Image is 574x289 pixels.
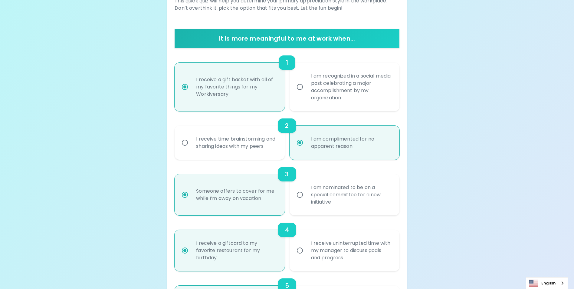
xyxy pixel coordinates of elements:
[306,177,396,213] div: I am nominated to be on a special committee for a new initiative
[526,277,568,289] a: English
[306,232,396,269] div: I receive uninterrupted time with my manager to discuss goals and progress
[175,111,399,160] div: choice-group-check
[175,48,399,111] div: choice-group-check
[286,58,288,68] h6: 1
[285,225,289,235] h6: 4
[191,69,281,105] div: I receive a gift basket with all of my favorite things for my Workiversary
[526,277,568,289] div: Language
[285,169,289,179] h6: 3
[191,180,281,209] div: Someone offers to cover for me while I’m away on vacation
[175,215,399,271] div: choice-group-check
[306,65,396,109] div: I am recognized in a social media post celebrating a major accomplishment by my organization
[285,121,289,131] h6: 2
[191,128,281,157] div: I receive time brainstorming and sharing ideas with my peers
[177,34,397,43] h6: It is more meaningful to me at work when...
[175,160,399,215] div: choice-group-check
[306,128,396,157] div: I am complimented for no apparent reason
[191,232,281,269] div: I receive a giftcard to my favorite restaurant for my birthday
[526,277,568,289] aside: Language selected: English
